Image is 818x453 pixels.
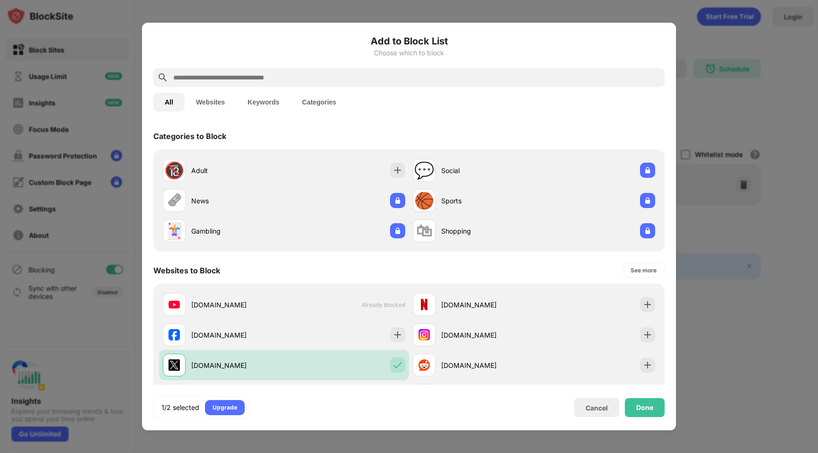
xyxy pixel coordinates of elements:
div: [DOMAIN_NAME] [191,360,284,370]
div: News [191,196,284,206]
div: Upgrade [213,403,237,412]
button: Websites [185,93,236,112]
div: Websites to Block [153,266,220,275]
div: Social [441,166,534,175]
div: Gambling [191,226,284,236]
button: All [153,93,185,112]
img: search.svg [157,72,169,83]
div: [DOMAIN_NAME] [441,360,534,370]
div: [DOMAIN_NAME] [441,300,534,310]
img: favicons [169,299,180,310]
div: 🛍 [416,221,432,241]
div: 🗞 [166,191,182,210]
h6: Add to Block List [153,34,665,48]
button: Keywords [236,93,291,112]
img: favicons [169,359,180,371]
div: Cancel [586,404,608,412]
div: See more [631,266,657,275]
div: Choose which to block [153,49,665,57]
button: Categories [291,93,347,112]
div: 🃏 [164,221,184,241]
div: Categories to Block [153,131,226,141]
div: [DOMAIN_NAME] [191,300,284,310]
div: [DOMAIN_NAME] [441,330,534,340]
div: 🏀 [414,191,434,210]
div: 1/2 selected [161,403,199,412]
div: Adult [191,166,284,175]
div: Shopping [441,226,534,236]
img: favicons [418,359,430,371]
div: [DOMAIN_NAME] [191,330,284,340]
img: favicons [418,299,430,310]
span: Already blocked [362,301,405,308]
img: favicons [169,329,180,340]
div: Sports [441,196,534,206]
img: favicons [418,329,430,340]
div: 💬 [414,161,434,180]
div: Done [636,404,653,411]
div: 🔞 [164,161,184,180]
